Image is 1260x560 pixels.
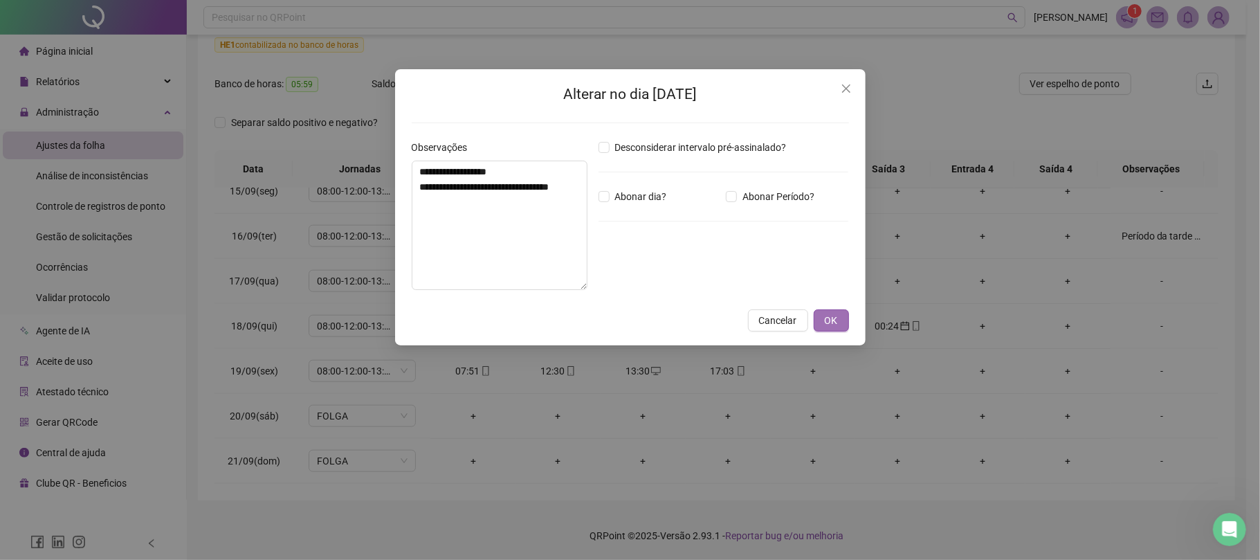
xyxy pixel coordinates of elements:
[748,309,808,332] button: Cancelar
[412,83,849,106] h2: Alterar no dia [DATE]
[814,309,849,332] button: OK
[610,140,792,155] span: Desconsiderar intervalo pré-assinalado?
[737,189,820,204] span: Abonar Período?
[759,313,797,328] span: Cancelar
[412,140,477,155] label: Observações
[1213,513,1246,546] iframe: Intercom live chat
[835,78,857,100] button: Close
[825,313,838,328] span: OK
[610,189,673,204] span: Abonar dia?
[841,83,852,94] span: close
